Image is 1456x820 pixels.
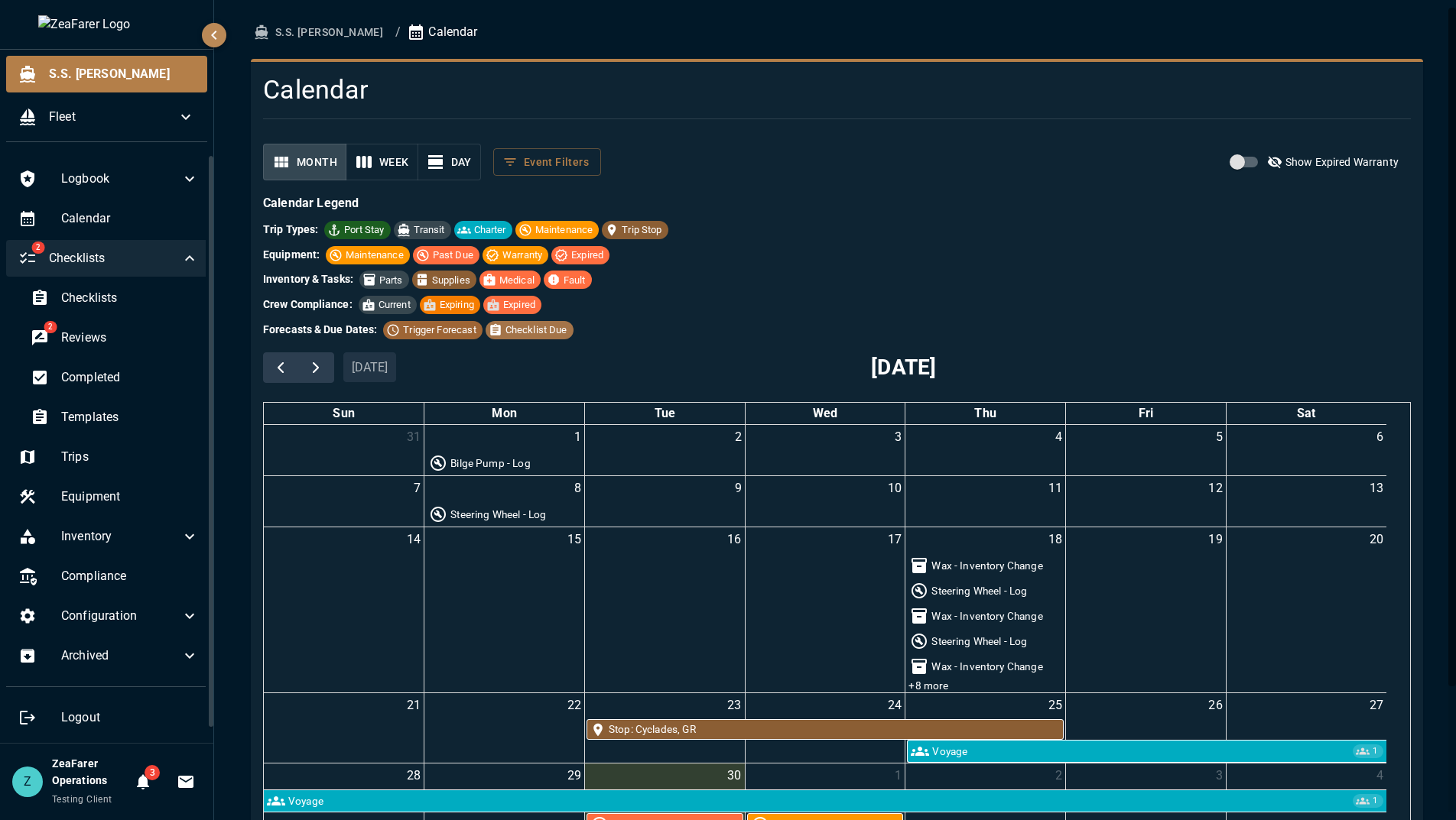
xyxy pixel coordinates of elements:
[61,647,180,665] span: Archived
[408,222,451,238] span: Transit
[61,329,199,347] span: Reviews
[932,744,967,759] div: Voyage
[6,598,211,634] div: Configuration
[1285,154,1399,170] p: Show Expired Warranty
[907,656,1045,677] div: Quantity change: 54. [SYSTEM GENERATED] from item 'ryhgf' on checklist 'Sample Template' by user ...
[418,144,481,181] button: day view
[6,518,211,555] div: Inventory
[907,630,1030,652] div: Usage reading: 700 Liters. [SYSTEM GENERATED] from item 'ryhgf' on checklist 'Sample Template' by...
[343,352,397,382] button: [DATE]
[1066,527,1227,693] td: September 19, 2025
[905,527,1066,693] td: September 18, 2025
[426,504,549,525] div: Usage reading: 670 Liters.
[263,271,353,288] h6: Inventory & Tasks:
[931,583,1027,598] div: Steering Wheel - Log
[1367,693,1386,718] a: September 27, 2025
[885,693,905,718] a: September 24, 2025
[44,321,57,333] span: 2
[264,693,424,763] td: September 21, 2025
[1052,425,1065,449] a: September 4, 2025
[434,297,480,313] span: Expiring
[263,193,1411,214] h6: Calendar Legend
[404,527,424,552] a: September 14, 2025
[892,425,905,449] a: September 3, 2025
[288,793,323,809] div: Voyage
[564,763,584,788] a: September 29, 2025
[489,403,519,424] a: Monday
[263,297,353,313] h6: Crew Compliance:
[905,693,1066,763] td: September 25, 2025
[450,507,546,522] div: Steering Wheel - Log
[298,352,334,383] button: Next month
[6,478,211,515] div: Equipment
[1226,475,1386,527] td: September 13, 2025
[38,15,176,34] img: ZeaFarer Logo
[907,580,1030,601] div: Usage reading: 700 Liters. [SYSTEM GENERATED] from item 'ryhgf' on checklist 'Sample Template' by...
[145,765,160,780] span: 3
[931,608,1042,624] div: Wax - Inventory Change
[557,273,592,288] span: Fault
[497,297,541,313] span: Expired
[745,693,905,763] td: September 24, 2025
[1066,425,1227,476] td: September 5, 2025
[52,756,128,789] h6: ZeaFarer Operations
[251,18,389,47] button: S.S. [PERSON_NAME]
[587,720,1063,738] div: Stop at Cyclades, GR
[1367,527,1386,552] a: September 20, 2025
[424,475,585,527] td: September 8, 2025
[907,555,1045,576] div: Quantity change: 60. [SYSTEM GENERATED] from item 'ryhgf' on checklist 'Sample Template' by user ...
[404,425,424,449] a: August 31, 2025
[732,425,745,449] a: September 2, 2025
[931,659,1042,674] div: Wax - Inventory Change
[61,567,199,585] span: Compliance
[6,200,211,237] div: Calendar
[6,439,211,475] div: Trips
[426,273,476,288] span: Supplies
[1136,403,1156,424] a: Friday
[424,527,585,693] td: September 15, 2025
[373,273,409,288] span: Parts
[745,475,905,527] td: September 10, 2025
[424,425,585,476] td: September 1, 2025
[263,352,299,383] button: Previous month
[330,403,357,424] a: Sunday
[1052,763,1065,788] a: October 2, 2025
[338,222,390,238] span: Port Stay
[251,18,1423,47] nav: breadcrumb
[6,160,211,197] div: Logbook
[810,403,840,424] a: Wednesday
[1066,693,1227,763] td: September 26, 2025
[424,693,585,763] td: September 22, 2025
[905,425,1066,476] td: September 4, 2025
[907,679,950,693] a: Show 8 more events
[61,209,199,228] span: Calendar
[584,693,745,763] td: September 23, 2025
[372,297,417,313] span: Current
[571,476,584,501] a: September 8, 2025
[61,368,199,387] span: Completed
[61,289,199,307] span: Checklists
[263,247,320,264] h6: Equipment:
[6,699,211,736] div: Logout
[1367,745,1383,758] span: 1
[616,222,668,238] span: Trip Stop
[411,476,424,501] a: September 7, 2025
[61,708,199,727] span: Logout
[885,476,905,501] a: September 10, 2025
[871,352,936,384] h2: [DATE]
[564,527,584,552] a: September 15, 2025
[426,452,533,474] div: Usage reading: 800 Liters.
[404,693,424,718] a: September 21, 2025
[263,322,377,339] h6: Forecasts & Due Dates:
[1213,763,1226,788] a: October 3, 2025
[31,241,44,254] span: 2
[1226,425,1386,476] td: September 6, 2025
[263,144,346,181] button: month view
[584,425,745,476] td: September 2, 2025
[61,170,180,188] span: Logbook
[1066,475,1227,527] td: September 12, 2025
[931,558,1042,573] div: Wax - Inventory Change
[6,99,207,135] div: Fleet
[584,527,745,693] td: September 16, 2025
[1205,476,1225,501] a: September 12, 2025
